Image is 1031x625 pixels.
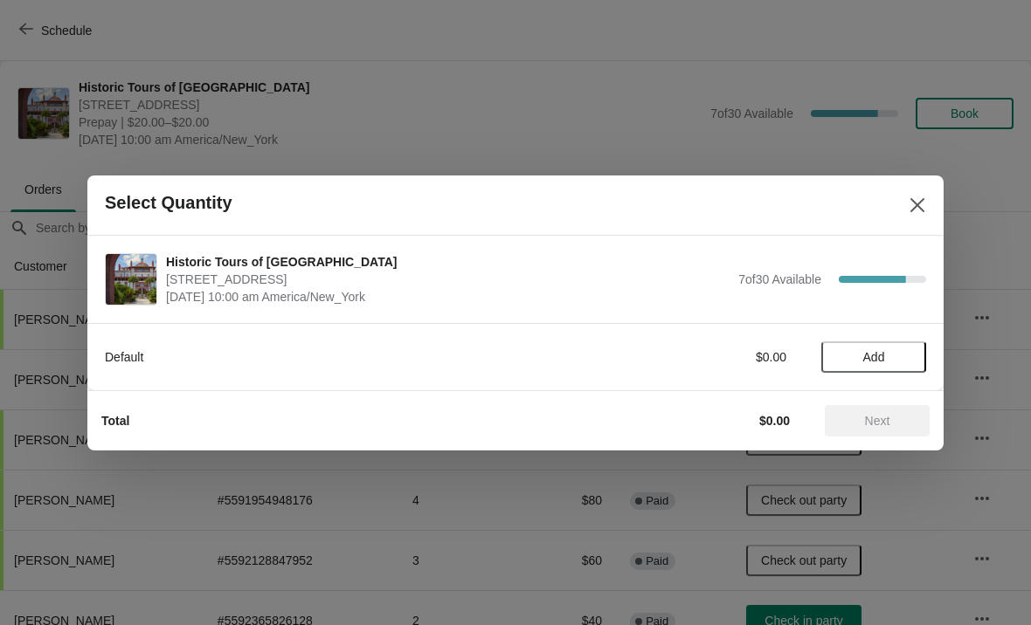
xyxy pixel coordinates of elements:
[821,341,926,373] button: Add
[105,193,232,213] h2: Select Quantity
[759,414,790,428] strong: $0.00
[105,348,590,366] div: Default
[166,271,730,288] span: [STREET_ADDRESS]
[106,254,156,305] img: Historic Tours of Flagler College | 74 King Street, St. Augustine, FL, USA | October 15 | 10:00 a...
[863,350,885,364] span: Add
[902,189,933,221] button: Close
[166,253,730,271] span: Historic Tours of [GEOGRAPHIC_DATA]
[625,348,786,366] div: $0.00
[166,288,730,306] span: [DATE] 10:00 am America/New_York
[101,414,129,428] strong: Total
[738,272,821,286] span: 7 of 30 Available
